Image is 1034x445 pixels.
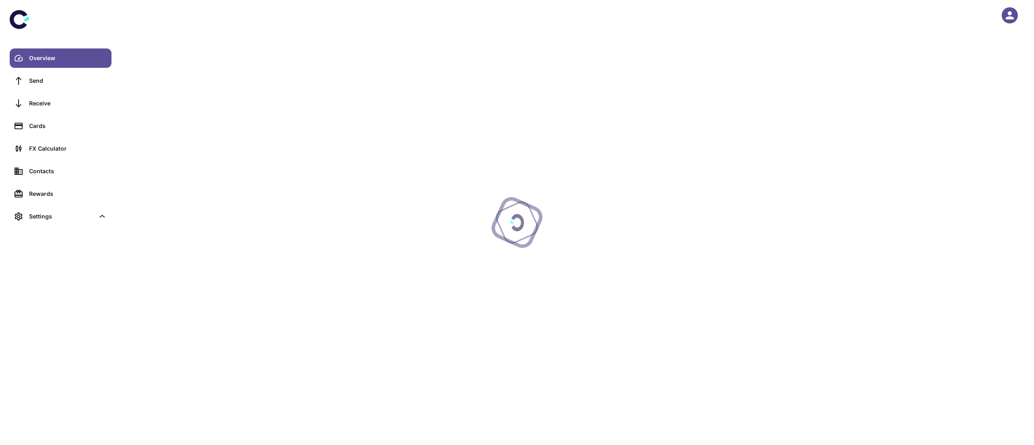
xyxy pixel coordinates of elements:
[10,94,111,113] a: Receive
[29,99,107,108] div: Receive
[29,144,107,153] div: FX Calculator
[29,76,107,85] div: Send
[10,162,111,181] a: Contacts
[29,212,95,221] div: Settings
[10,207,111,226] div: Settings
[10,48,111,68] a: Overview
[29,189,107,198] div: Rewards
[10,139,111,158] a: FX Calculator
[10,116,111,136] a: Cards
[29,122,107,130] div: Cards
[10,71,111,90] a: Send
[29,54,107,63] div: Overview
[29,167,107,176] div: Contacts
[10,184,111,204] a: Rewards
